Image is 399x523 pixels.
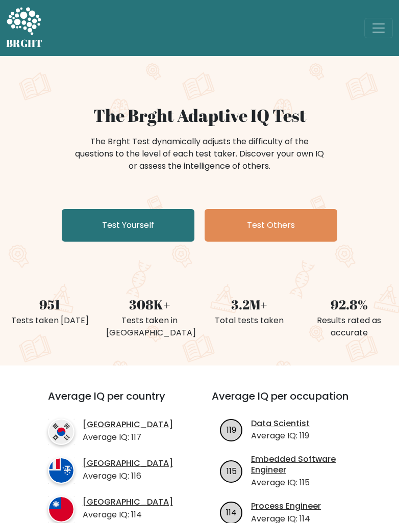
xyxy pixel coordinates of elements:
text: 114 [226,507,237,518]
div: Tests taken [DATE] [6,315,94,327]
p: Average IQ: 114 [83,509,173,521]
a: Test Yourself [62,209,194,242]
img: country [48,419,74,445]
h3: Average IQ per occupation [212,390,363,414]
div: 951 [6,295,94,314]
a: Process Engineer [251,501,321,512]
div: The Brght Test dynamically adjusts the difficulty of the questions to the level of each test take... [72,136,327,172]
text: 119 [227,424,236,435]
a: Embedded Software Engineer [251,454,363,476]
img: country [48,496,74,522]
button: Toggle navigation [364,18,393,38]
p: Average IQ: 117 [83,431,173,443]
a: Data Scientist [251,419,310,429]
a: BRGHT [6,4,43,52]
p: Average IQ: 116 [83,470,173,482]
h1: The Brght Adaptive IQ Test [6,105,393,125]
img: country [48,457,74,484]
div: Results rated as accurate [306,315,393,339]
a: Test Others [205,209,337,242]
a: [GEOGRAPHIC_DATA] [83,497,173,508]
div: 308K+ [106,295,194,314]
h5: BRGHT [6,37,43,49]
div: Total tests taken [206,315,293,327]
a: [GEOGRAPHIC_DATA] [83,420,173,430]
div: Tests taken in [GEOGRAPHIC_DATA] [106,315,194,339]
p: Average IQ: 115 [251,477,363,489]
h3: Average IQ per country [48,390,175,414]
a: [GEOGRAPHIC_DATA] [83,458,173,469]
p: Average IQ: 119 [251,430,310,442]
div: 92.8% [306,295,393,314]
text: 115 [227,465,237,477]
div: 3.2M+ [206,295,293,314]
